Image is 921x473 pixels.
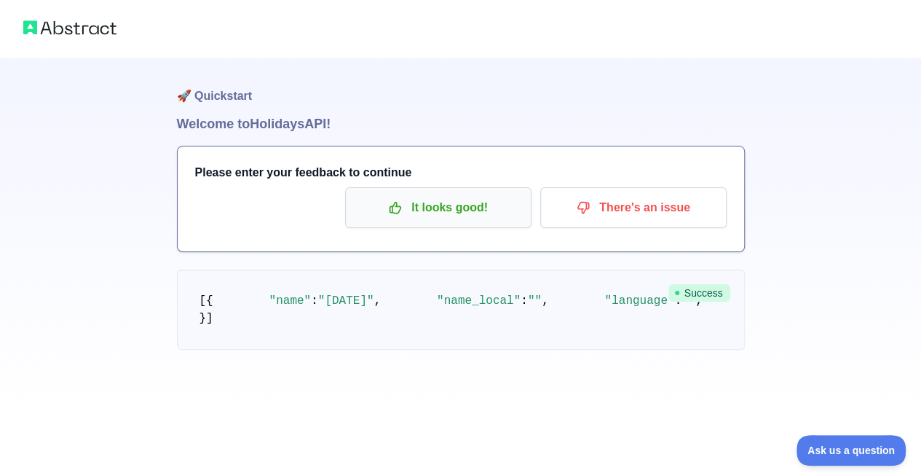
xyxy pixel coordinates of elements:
span: , [374,294,382,308]
span: , [542,294,549,308]
span: [ [199,294,207,308]
h1: Welcome to Holidays API! [177,114,745,134]
span: Success [668,284,730,302]
span: "language" [604,294,674,308]
button: There's an issue [540,187,727,228]
p: It looks good! [356,195,521,220]
iframe: Toggle Customer Support [797,435,906,466]
span: : [311,294,318,308]
img: Abstract logo [23,17,116,38]
button: It looks good! [345,187,531,228]
h3: Please enter your feedback to continue [195,164,727,181]
h1: 🚀 Quickstart [177,58,745,114]
span: "name_local" [437,294,521,308]
span: "" [528,294,542,308]
span: "name" [269,294,312,308]
span: "[DATE]" [318,294,374,308]
p: There's an issue [551,195,716,220]
span: : [521,294,528,308]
